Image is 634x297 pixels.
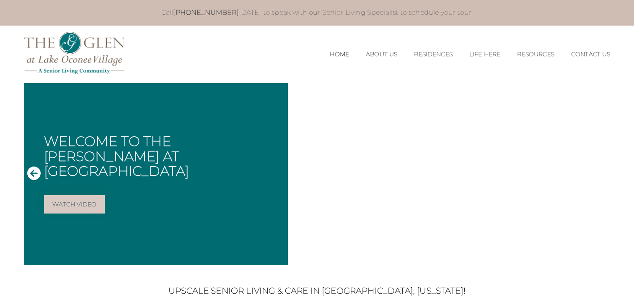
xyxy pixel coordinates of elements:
iframe: Embedded Vimeo Video [288,83,611,265]
a: About Us [366,51,397,58]
a: Home [330,51,349,58]
a: Watch Video [44,195,105,214]
div: Slide 1 of 1 [24,83,611,265]
h2: Upscale Senior Living & Care in [GEOGRAPHIC_DATA], [US_STATE]! [53,286,581,296]
p: Call [DATE] to speak with our Senior Living Specialist to schedule your tour. [40,8,594,17]
a: [PHONE_NUMBER] [173,8,238,16]
h1: Welcome to The [PERSON_NAME] at [GEOGRAPHIC_DATA] [44,134,281,178]
a: Contact Us [571,51,611,58]
a: Residences [414,51,453,58]
button: Next Slide [594,166,607,182]
a: Resources [517,51,554,58]
a: Life Here [469,51,500,58]
img: The Glen Lake Oconee Home [24,32,124,74]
